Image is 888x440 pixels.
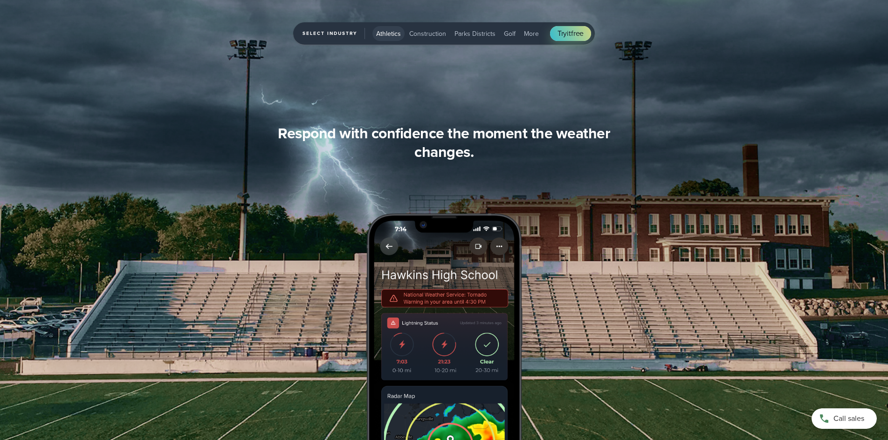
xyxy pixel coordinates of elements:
[451,26,499,41] button: Parks Districts
[524,29,539,39] span: More
[520,26,543,41] button: More
[504,29,516,39] span: Golf
[409,29,446,39] span: Construction
[558,28,584,39] span: Try free
[303,28,365,39] span: Select Industry
[376,29,401,39] span: Athletics
[500,26,519,41] button: Golf
[550,26,591,41] a: Tryitfree
[406,26,450,41] button: Construction
[812,408,877,429] a: Call sales
[567,28,571,39] span: it
[454,29,496,39] span: Parks Districts
[833,413,864,424] span: Call sales
[265,124,623,161] h3: Respond with confidence the moment the weather changes.
[372,26,405,41] button: Athletics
